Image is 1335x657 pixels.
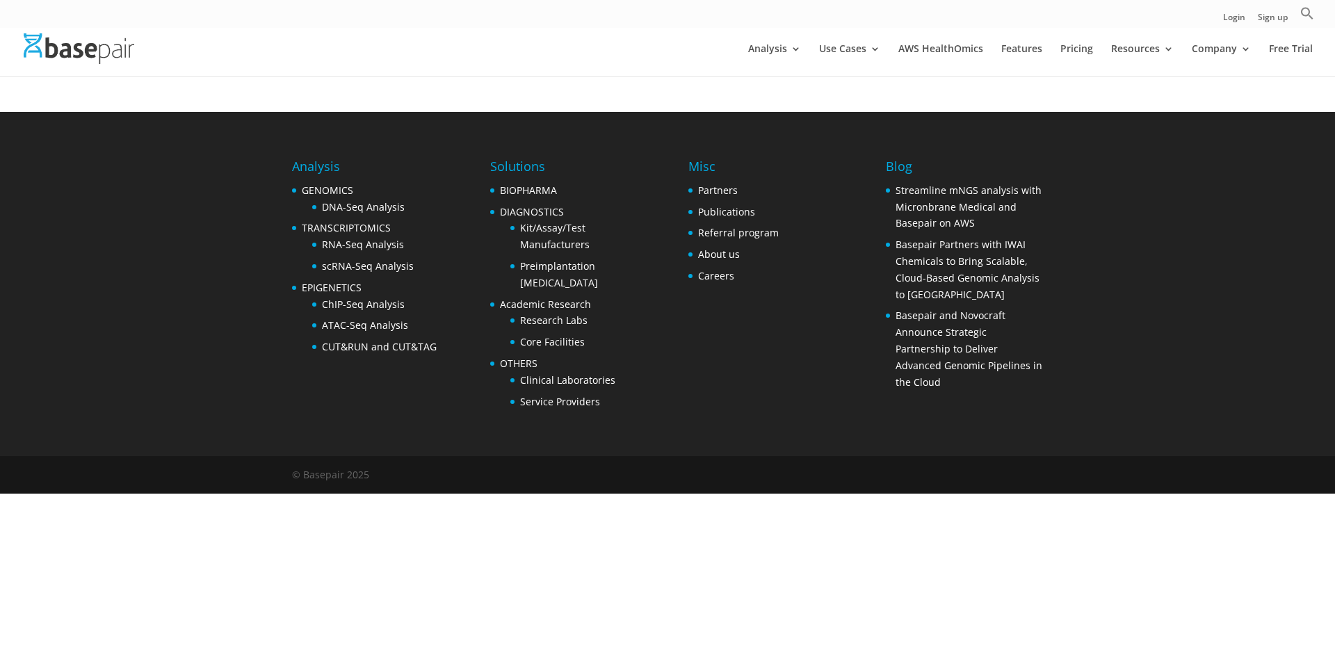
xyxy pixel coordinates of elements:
a: DNA-Seq Analysis [322,200,405,213]
a: GENOMICS [302,184,353,197]
a: Academic Research [500,298,591,311]
a: Core Facilities [520,335,585,348]
a: Clinical Laboratories [520,373,615,387]
a: Login [1223,13,1245,28]
a: Sign up [1258,13,1288,28]
a: EPIGENETICS [302,281,362,294]
div: © Basepair 2025 [292,467,369,490]
a: About us [698,248,740,261]
a: Analysis [748,44,801,76]
svg: Search [1300,6,1314,20]
a: Streamline mNGS analysis with Micronbrane Medical and Basepair on AWS [896,184,1042,230]
a: Pricing [1060,44,1093,76]
a: scRNA-Seq Analysis [322,259,414,273]
a: ChIP-Seq Analysis [322,298,405,311]
a: Use Cases [819,44,880,76]
a: Service Providers [520,395,600,408]
a: RNA-Seq Analysis [322,238,404,251]
a: Basepair and Novocraft Announce Strategic Partnership to Deliver Advanced Genomic Pipelines in th... [896,309,1042,388]
h4: Blog [886,157,1042,182]
a: Research Labs [520,314,588,327]
a: TRANSCRIPTOMICS [302,221,391,234]
h4: Analysis [292,157,437,182]
h4: Solutions [490,157,647,182]
a: DIAGNOSTICS [500,205,564,218]
a: Careers [698,269,734,282]
a: ATAC-Seq Analysis [322,318,408,332]
a: Company [1192,44,1251,76]
a: Resources [1111,44,1174,76]
a: AWS HealthOmics [898,44,983,76]
a: OTHERS [500,357,537,370]
a: Free Trial [1269,44,1313,76]
a: Publications [698,205,755,218]
a: Features [1001,44,1042,76]
a: Preimplantation [MEDICAL_DATA] [520,259,598,289]
img: Basepair [24,33,134,63]
h4: Misc [688,157,779,182]
a: BIOPHARMA [500,184,557,197]
a: CUT&RUN and CUT&TAG [322,340,437,353]
a: Search Icon Link [1300,6,1314,28]
a: Basepair Partners with IWAI Chemicals to Bring Scalable, Cloud-Based Genomic Analysis to [GEOGRAP... [896,238,1039,300]
a: Kit/Assay/Test Manufacturers [520,221,590,251]
a: Referral program [698,226,779,239]
a: Partners [698,184,738,197]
